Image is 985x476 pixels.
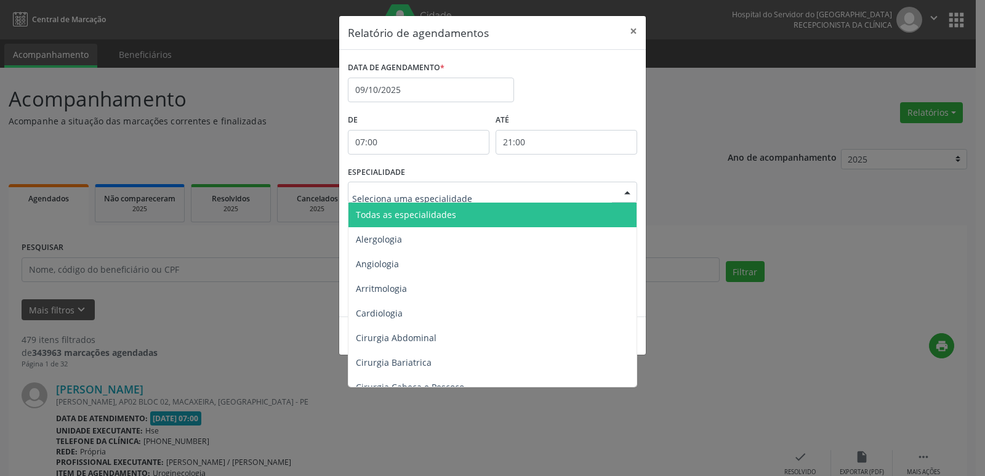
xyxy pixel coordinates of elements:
span: Todas as especialidades [356,209,456,220]
button: Close [621,16,646,46]
span: Alergologia [356,233,402,245]
span: Angiologia [356,258,399,270]
span: Cirurgia Bariatrica [356,357,432,368]
input: Seleciona uma especialidade [352,186,612,211]
span: Cirurgia Abdominal [356,332,436,344]
input: Selecione o horário final [496,130,637,155]
span: Cardiologia [356,307,403,319]
h5: Relatório de agendamentos [348,25,489,41]
label: ESPECIALIDADE [348,163,405,182]
input: Selecione uma data ou intervalo [348,78,514,102]
label: ATÉ [496,111,637,130]
label: De [348,111,489,130]
label: DATA DE AGENDAMENTO [348,58,444,78]
span: Arritmologia [356,283,407,294]
span: Cirurgia Cabeça e Pescoço [356,381,464,393]
input: Selecione o horário inicial [348,130,489,155]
